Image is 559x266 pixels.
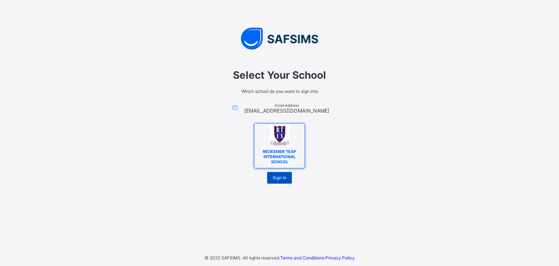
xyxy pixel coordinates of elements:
[178,69,381,81] span: Select Your School
[170,28,389,50] img: SAFSIMS Logo
[244,107,329,114] span: [EMAIL_ADDRESS][DOMAIN_NAME]
[257,147,302,166] span: REDEEMER TEAP INTERNATIONAL SCHOOL
[205,255,280,261] span: © 2025 SAFSIMS. All rights reserved.
[280,255,324,261] a: Terms and Conditions
[270,125,290,145] img: REDEEMER TEAP INTERNATIONAL SCHOOL
[178,89,381,94] span: Which school do you want to sign into
[280,255,355,261] span: ·
[325,255,355,261] a: Privacy Policy
[244,103,329,107] span: Email Address
[273,175,286,180] span: Sign In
